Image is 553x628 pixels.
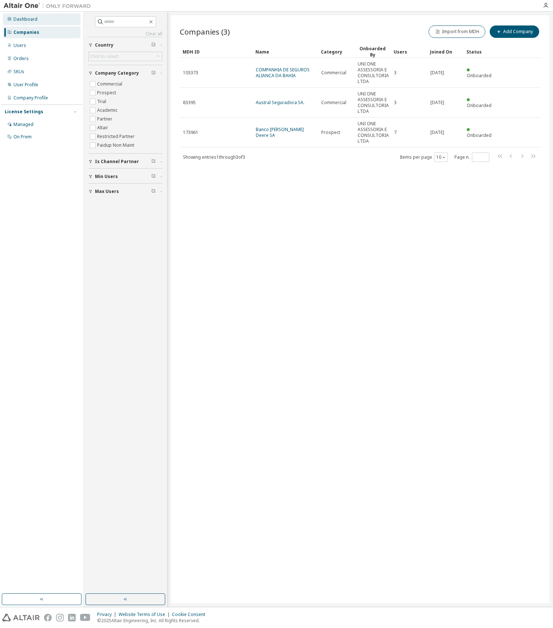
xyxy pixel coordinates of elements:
img: linkedin.svg [68,614,76,621]
button: Import from MDH [429,25,485,38]
button: Country [88,37,162,53]
div: User Profile [13,82,38,88]
div: Category [321,46,351,58]
span: Companies (3) [180,27,230,37]
span: Onboarded [467,102,492,108]
div: Click to select [89,52,162,61]
span: Commercial [321,70,346,76]
button: 10 [436,154,446,160]
label: Paidup Non Maint [97,141,136,150]
span: Items per page [400,153,448,162]
div: Click to select [90,54,119,59]
span: 7 [394,130,397,135]
label: Commercial [97,80,124,88]
span: Clear filter [151,159,156,165]
div: MDH ID [183,46,250,58]
div: Users [394,46,424,58]
span: Clear filter [151,189,156,194]
span: Onboarded [467,132,492,138]
button: Min Users [88,169,162,185]
span: [DATE] [430,130,444,135]
span: Commercial [321,100,346,106]
div: License Settings [5,109,43,115]
span: [DATE] [430,70,444,76]
div: Users [13,43,26,48]
span: Clear filter [151,174,156,179]
span: Showing entries 1 through 3 of 3 [183,154,245,160]
div: Status [466,46,497,58]
p: © 2025 Altair Engineering, Inc. All Rights Reserved. [97,617,210,624]
span: 3 [394,100,397,106]
span: [DATE] [430,100,444,106]
div: Dashboard [13,16,37,22]
div: Name [255,46,315,58]
span: 173961 [183,130,198,135]
a: Austral Seguradora SA. [256,99,305,106]
span: Country [95,42,114,48]
img: Altair One [4,2,95,9]
span: Clear filter [151,70,156,76]
img: youtube.svg [80,614,91,621]
span: Clear filter [151,42,156,48]
button: Is Channel Partner [88,154,162,170]
div: Cookie Consent [172,612,210,617]
div: SKUs [13,69,24,75]
a: Clear all [88,31,162,37]
label: Restricted Partner [97,132,136,141]
label: Partner [97,115,114,123]
button: Company Category [88,65,162,81]
img: facebook.svg [44,614,52,621]
img: instagram.svg [56,614,64,621]
span: Company Category [95,70,139,76]
span: Page n. [454,153,489,162]
a: COMPANHIA DE SEGUROS ALIANCA DA BAHIA [256,67,310,79]
a: Banco [PERSON_NAME] Deere SA [256,126,304,138]
div: Orders [13,56,29,62]
span: UNI ONE ASSESSORIA E CONSULTORIA LTDA [358,121,389,144]
button: Max Users [88,183,162,200]
div: Companies [13,29,39,35]
button: Add Company [490,25,539,38]
span: 3 [394,70,397,76]
span: 83395 [183,100,196,106]
div: Website Terms of Use [119,612,172,617]
span: Max Users [95,189,119,194]
div: Joined On [430,46,461,58]
div: Onboarded By [357,46,388,58]
span: 103373 [183,70,198,76]
div: Managed [13,122,33,127]
label: Prospect [97,88,118,97]
div: Privacy [97,612,119,617]
span: Prospect [321,130,340,135]
label: Trial [97,97,108,106]
img: altair_logo.svg [2,614,40,621]
span: UNI ONE ASSESSORIA E CONSULTORIA LTDA [358,91,389,114]
label: Altair [97,123,110,132]
span: UNI ONE ASSESSORIA E CONSULTORIA LTDA [358,61,389,84]
span: Is Channel Partner [95,159,139,165]
span: Min Users [95,174,118,179]
div: Company Profile [13,95,48,101]
label: Academic [97,106,119,115]
div: On Prem [13,134,32,140]
span: Onboarded [467,72,492,79]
